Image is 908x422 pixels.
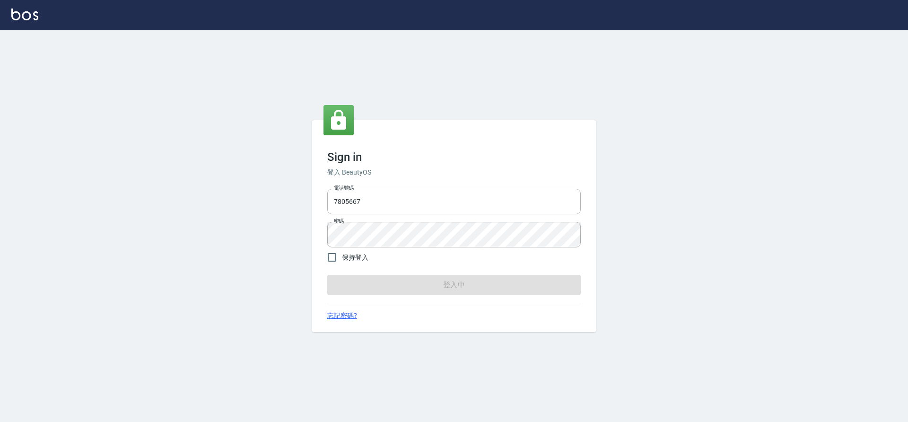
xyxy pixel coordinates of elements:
h6: 登入 BeautyOS [327,167,581,177]
label: 電話號碼 [334,185,354,192]
img: Logo [11,9,38,20]
label: 密碼 [334,218,344,225]
span: 保持登入 [342,253,368,263]
a: 忘記密碼? [327,311,357,321]
h3: Sign in [327,150,581,164]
